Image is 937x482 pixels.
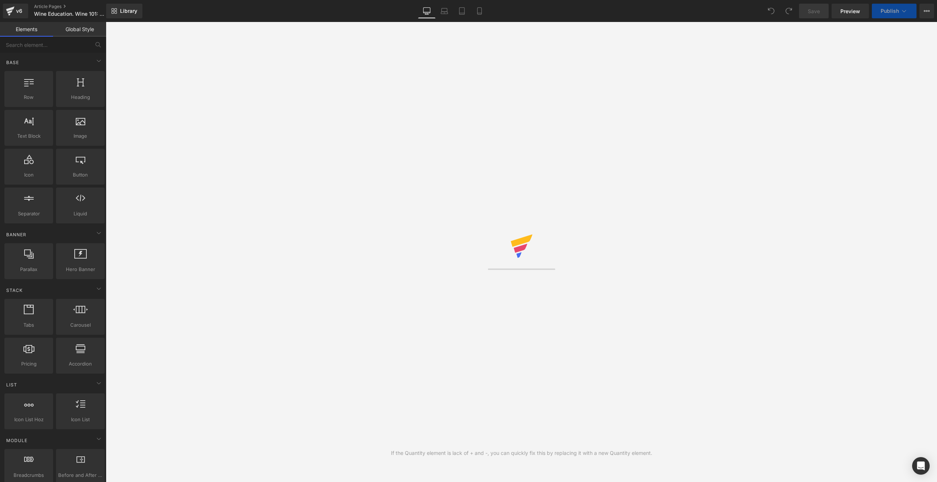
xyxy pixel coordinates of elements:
[58,416,102,423] span: Icon List
[5,59,20,66] span: Base
[919,4,934,18] button: More
[53,22,106,37] a: Global Style
[5,437,28,444] span: Module
[7,210,51,218] span: Separator
[391,449,652,457] div: If the Quantity element is lack of + and -, you can quickly fix this by replacing it with a new Q...
[5,287,23,294] span: Stack
[34,11,104,17] span: Wine Education. Wine 101: The Basics!
[418,4,436,18] a: Desktop
[58,266,102,273] span: Hero Banner
[106,4,142,18] a: New Library
[58,360,102,368] span: Accordion
[7,321,51,329] span: Tabs
[34,4,118,10] a: Article Pages
[15,6,24,16] div: v6
[7,416,51,423] span: Icon List Hoz
[912,457,930,475] div: Open Intercom Messenger
[58,210,102,218] span: Liquid
[5,381,18,388] span: List
[881,8,899,14] span: Publish
[808,7,820,15] span: Save
[58,171,102,179] span: Button
[120,8,137,14] span: Library
[7,132,51,140] span: Text Block
[781,4,796,18] button: Redo
[471,4,488,18] a: Mobile
[764,4,779,18] button: Undo
[7,171,51,179] span: Icon
[58,471,102,479] span: Before and After Images
[832,4,869,18] a: Preview
[5,231,27,238] span: Banner
[840,7,860,15] span: Preview
[3,4,28,18] a: v6
[7,93,51,101] span: Row
[58,93,102,101] span: Heading
[436,4,453,18] a: Laptop
[7,360,51,368] span: Pricing
[7,266,51,273] span: Parallax
[58,132,102,140] span: Image
[7,471,51,479] span: Breadcrumbs
[872,4,917,18] button: Publish
[453,4,471,18] a: Tablet
[58,321,102,329] span: Carousel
